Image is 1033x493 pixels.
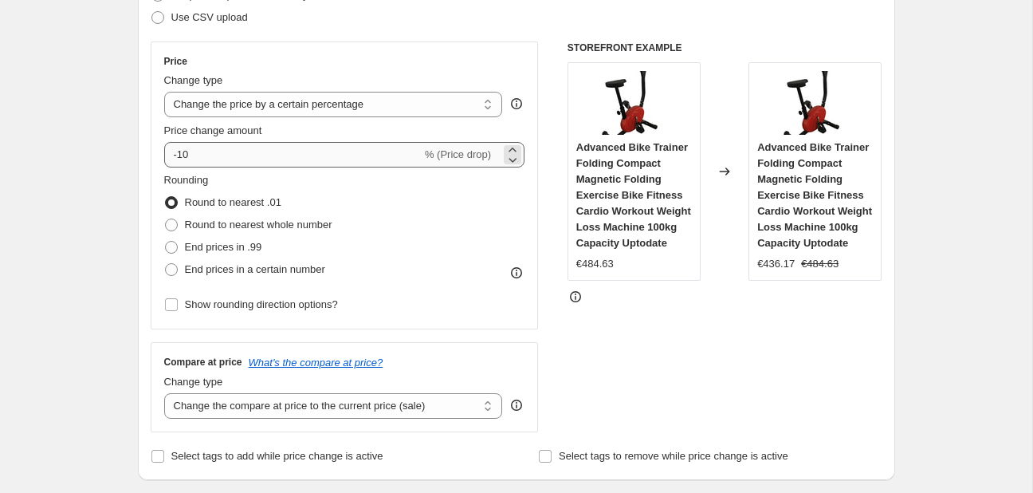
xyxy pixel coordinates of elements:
span: Round to nearest .01 [185,196,281,208]
span: End prices in a certain number [185,263,325,275]
span: Price change amount [164,124,262,136]
div: €484.63 [576,256,614,272]
span: Advanced Bike Trainer Folding Compact Magnetic Folding Exercise Bike Fitness Cardio Workout Weigh... [576,141,691,249]
span: Change type [164,74,223,86]
div: help [509,96,524,112]
button: What's the compare at price? [249,357,383,369]
span: Round to nearest whole number [185,219,332,231]
input: -15 [164,142,422,168]
strike: €484.63 [801,256,839,272]
span: Show rounding direction options? [185,298,338,310]
img: 51grjMdxHpL._AC_SL1500_80x.jpg [784,71,847,135]
div: help [509,397,524,413]
h3: Price [164,55,187,68]
h3: Compare at price [164,356,242,369]
span: Use CSV upload [171,11,248,23]
span: Advanced Bike Trainer Folding Compact Magnetic Folding Exercise Bike Fitness Cardio Workout Weigh... [757,141,872,249]
span: Rounding [164,174,209,186]
span: Select tags to remove while price change is active [559,450,788,462]
img: 51grjMdxHpL._AC_SL1500_80x.jpg [602,71,666,135]
span: Select tags to add while price change is active [171,450,383,462]
span: End prices in .99 [185,241,262,253]
span: Change type [164,376,223,388]
h6: STOREFRONT EXAMPLE [568,41,882,54]
span: % (Price drop) [425,148,491,160]
div: €436.17 [757,256,795,272]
